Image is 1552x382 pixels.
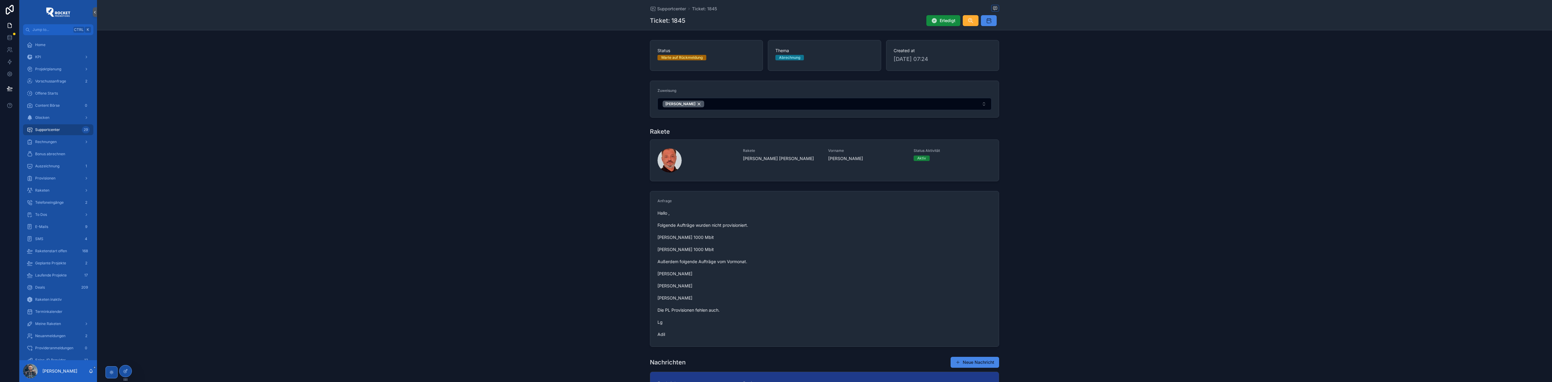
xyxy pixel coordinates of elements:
span: K [85,27,90,32]
span: Status Aktivität [914,148,992,153]
div: Aktiv [917,156,926,161]
span: Neuanmeldungen [35,333,65,338]
div: 2 [82,78,90,85]
a: Supportcenter [650,6,686,12]
span: [PERSON_NAME] [PERSON_NAME] [743,156,821,162]
div: 29 [82,126,90,133]
a: Provisionen [23,173,93,184]
div: 4 [82,235,90,243]
div: scrollable content [19,35,97,360]
div: 2 [82,260,90,267]
div: Abrechnung [779,55,800,60]
div: 0 [82,344,90,352]
span: Sales-ID Provider [35,358,66,363]
span: Terminkalender [35,309,62,314]
span: Status [657,48,755,54]
span: Raketenstart offen [35,249,67,253]
span: E-Mails [35,224,48,229]
a: SMS4 [23,233,93,244]
div: 168 [80,247,90,255]
a: Meine Raketen [23,318,93,329]
h1: Rakete [650,127,670,136]
span: Auszeichnung [35,164,59,169]
div: 17 [82,272,90,279]
span: Home [35,42,45,47]
div: 1 [82,163,90,170]
span: KPI [35,55,41,59]
a: Deals209 [23,282,93,293]
a: Neuanmeldungen2 [23,330,93,341]
span: Meine Raketen [35,321,61,326]
a: Provideranmeldungen0 [23,343,93,354]
span: Supportcenter [657,6,686,12]
span: Provideranmeldungen [35,346,73,350]
a: Ticket: 1845 [692,6,717,12]
a: Laufende Projekte17 [23,270,93,281]
span: Anfrage [657,199,672,203]
span: Ctrl [73,27,84,33]
span: Created at [894,48,992,54]
a: Rechnungen [23,136,93,147]
a: Raketenstart offen168 [23,246,93,256]
img: App logo [46,7,70,17]
span: Geplante Projekte [35,261,66,266]
h1: Nachrichten [650,358,686,367]
a: Home [23,39,93,50]
div: 209 [79,284,90,291]
span: Glocken [35,115,49,120]
a: Bonus abrechnen [23,149,93,159]
a: Supportcenter29 [23,124,93,135]
a: Terminkalender [23,306,93,317]
span: To Dos [35,212,47,217]
a: Projektplanung [23,64,93,75]
a: Glocken [23,112,93,123]
span: Content Börse [35,103,60,108]
span: Rechnungen [35,139,57,144]
a: Telefoneingänge2 [23,197,93,208]
div: Warte auf Rückmeldung [661,55,703,60]
span: [DATE] 07:24 [894,55,992,63]
span: Jump to... [32,27,71,32]
span: Offene Starts [35,91,58,96]
span: Bonus abrechnen [35,152,65,156]
button: Select Button [657,98,992,110]
span: Hallo , Folgende Aufträge wurden nicht provisioniert. [PERSON_NAME] 1000 Mbit [PERSON_NAME] 1000 ... [657,210,992,337]
a: E-Mails9 [23,221,93,232]
span: Supportcenter [35,127,60,132]
button: Jump to...CtrlK [23,24,93,35]
span: SMS [35,236,43,241]
a: KPI [23,52,93,62]
button: Neue Nachricht [951,357,999,368]
span: Telefoneingänge [35,200,64,205]
a: Geplante Projekte2 [23,258,93,269]
span: Projektplanung [35,67,61,72]
span: Zuweisung [657,88,676,93]
a: Offene Starts [23,88,93,99]
span: Provisionen [35,176,55,181]
div: 2 [82,199,90,206]
a: Vorschussanfrage2 [23,76,93,87]
span: Vorschussanfrage [35,79,66,84]
h1: Ticket: 1845 [650,16,685,25]
span: Thema [775,48,873,54]
a: Rakete[PERSON_NAME] [PERSON_NAME]Vorname[PERSON_NAME]Status AktivitätAktiv [650,140,999,181]
span: Deals [35,285,45,290]
div: 9 [82,223,90,230]
span: Erledigt [940,18,955,24]
div: 12 [82,357,90,364]
span: [PERSON_NAME] [828,156,906,162]
button: Unselect 21 [663,101,704,107]
div: 2 [82,332,90,340]
p: [PERSON_NAME] [42,368,77,374]
span: Laufende Projekte [35,273,67,278]
a: Sales-ID Provider12 [23,355,93,366]
span: Vorname [828,148,906,153]
a: Raketen inaktiv [23,294,93,305]
span: Raketen inaktiv [35,297,62,302]
span: Raketen [35,188,49,193]
a: Auszeichnung1 [23,161,93,172]
a: Raketen [23,185,93,196]
div: 0 [82,102,90,109]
